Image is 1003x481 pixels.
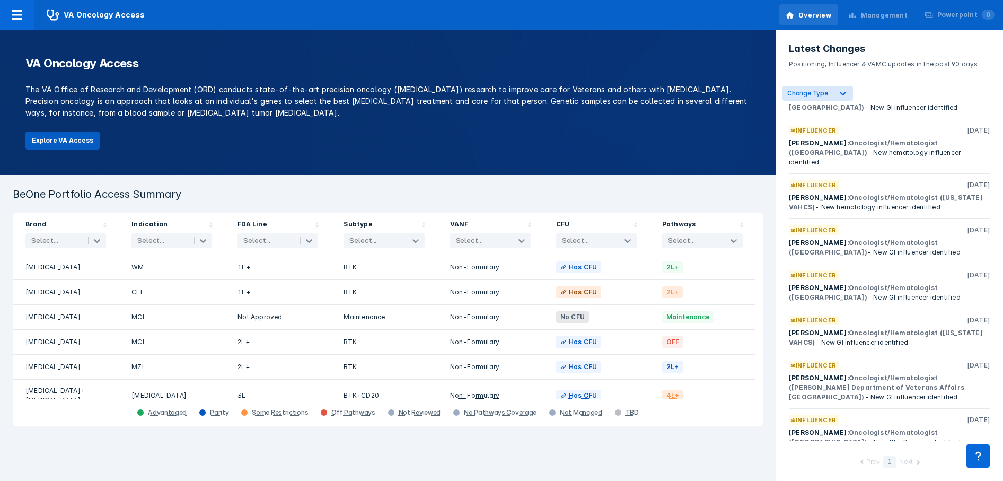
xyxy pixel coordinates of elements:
[131,386,212,405] div: [MEDICAL_DATA]
[967,225,990,235] p: [DATE]
[967,415,990,425] p: [DATE]
[789,42,990,55] h3: Latest Changes
[25,55,751,71] h1: VA Oncology Access
[450,261,531,273] div: Non-Formulary
[556,390,601,401] a: Has CFU
[331,408,375,417] div: Off Pathways
[662,311,714,323] span: Maintenance
[789,374,964,401] span: Oncologist/Hematologist ([PERSON_NAME] Department of Veterans Affairs [GEOGRAPHIC_DATA])
[25,84,751,119] p: The VA Office of Research and Development (ORD) conducts state-of-the-art precision oncology ([ME...
[25,336,106,348] div: [MEDICAL_DATA]
[796,415,836,425] p: INFLUENCER
[789,239,938,256] span: Oncologist/Hematologist ([GEOGRAPHIC_DATA])
[796,180,836,190] p: INFLUENCER
[556,361,601,373] a: Has CFU
[13,213,119,255] div: Sort
[131,220,168,231] div: Indication
[662,361,683,373] span: 2L+
[662,261,683,273] span: 2L+
[252,408,308,417] div: Some Restrictions
[464,408,536,417] div: No Pathways Coverage
[662,390,684,401] span: 4L+
[789,329,983,346] span: Oncologist/Hematologist ([US_STATE] VAHCS)
[119,213,225,255] div: Sort
[662,286,683,298] span: 2L+
[344,336,424,348] div: BTK
[225,213,331,255] div: Sort
[798,11,831,20] div: Overview
[796,361,836,370] p: INFLUENCER
[789,373,990,402] div: [PERSON_NAME]:
[982,10,995,20] span: 0
[569,287,597,297] div: Has CFU
[450,361,531,373] div: Non-Formulary
[450,336,531,348] div: Non-Formulary
[237,336,318,348] div: 2L+
[344,386,424,405] div: BTK+CD20
[867,293,961,301] span: - New GI influencer identified
[237,220,267,231] div: FDA Line
[899,457,913,468] div: Next
[662,336,684,348] span: OFF
[789,428,990,447] div: [PERSON_NAME]:
[569,337,597,347] div: Has CFU
[556,220,570,231] div: CFU
[237,361,318,373] div: 2L+
[131,336,212,348] div: MCL
[450,391,500,400] div: Non-Formulary
[796,270,836,280] p: INFLUENCER
[649,213,755,255] div: Sort
[556,261,601,273] a: Has CFU
[237,261,318,273] div: 1L+
[13,188,763,200] h3: BeOne Portfolio Access Summary
[25,132,100,150] button: Explore VA Access
[789,194,983,211] span: Oncologist/Hematologist ([US_STATE] VAHCS)
[237,386,318,405] div: 3L
[937,10,995,20] div: Powerpoint
[966,444,990,468] div: Contact Support
[789,193,990,212] div: [PERSON_NAME]:
[796,316,836,325] p: INFLUENCER
[861,11,908,20] div: Management
[25,361,106,373] div: [MEDICAL_DATA]
[131,361,212,373] div: MZL
[556,311,589,323] span: No CFU
[789,148,961,166] span: - New hematology influencer identified
[556,286,601,298] a: Has CFU
[344,361,424,373] div: BTK
[626,408,639,417] div: TBD
[569,391,597,400] div: Has CFU
[25,220,46,231] div: Brand
[437,213,543,255] div: Sort
[148,408,187,417] div: Advantaged
[543,213,649,255] div: Sort
[662,220,696,231] div: Pathways
[210,408,228,417] div: Parity
[344,261,424,273] div: BTK
[865,393,958,401] span: - New GI influencer identified
[789,238,990,257] div: [PERSON_NAME]:
[25,261,106,273] div: [MEDICAL_DATA]
[867,438,961,446] span: - New GI influencer identified
[967,126,990,135] p: [DATE]
[344,286,424,298] div: BTK
[569,362,597,372] div: Has CFU
[25,311,106,323] div: [MEDICAL_DATA]
[967,270,990,280] p: [DATE]
[967,180,990,190] p: [DATE]
[789,328,990,347] div: [PERSON_NAME]:
[131,261,212,273] div: WM
[815,203,940,211] span: - New hematology influencer identified
[237,286,318,298] div: 1L+
[865,103,958,111] span: - New GI influencer identified
[131,311,212,323] div: MCL
[789,139,938,156] span: Oncologist/Hematologist ([GEOGRAPHIC_DATA])
[967,316,990,325] p: [DATE]
[450,311,531,323] div: Non-Formulary
[789,138,990,167] div: [PERSON_NAME]:
[131,286,212,298] div: CLL
[789,284,938,301] span: Oncologist/Hematologist ([GEOGRAPHIC_DATA])
[779,4,838,25] a: Overview
[25,386,106,405] div: [MEDICAL_DATA]+[MEDICAL_DATA]
[867,248,961,256] span: - New GI influencer identified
